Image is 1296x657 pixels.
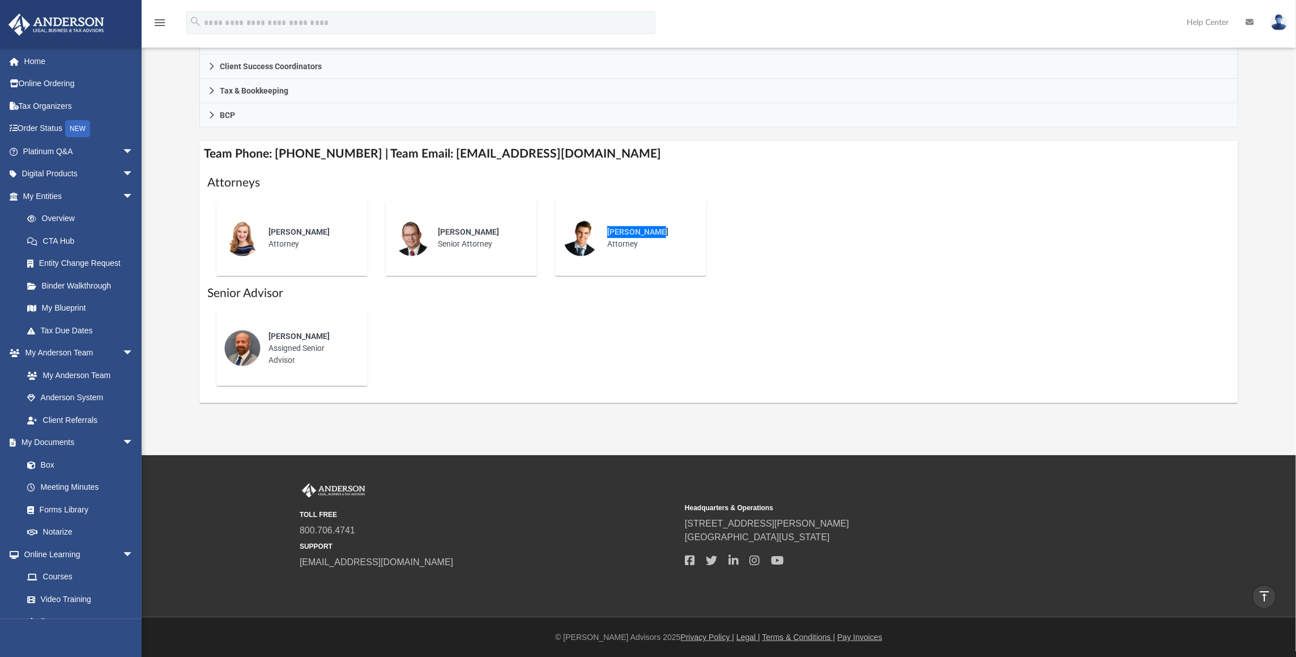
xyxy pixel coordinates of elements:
span: [PERSON_NAME] [268,332,330,341]
a: Meeting Minutes [16,476,145,499]
a: Notarize [16,521,145,544]
a: Entity Change Request [16,252,151,275]
a: Terms & Conditions | [762,633,835,642]
a: Video Training [16,588,139,611]
small: SUPPORT [300,541,677,552]
a: Courses [16,566,145,588]
span: arrow_drop_down [122,163,145,186]
a: Online Ordering [8,73,151,95]
span: arrow_drop_down [122,185,145,208]
span: arrow_drop_down [122,342,145,365]
h1: Senior Advisor [207,285,1230,302]
img: User Pic [1271,14,1288,31]
span: arrow_drop_down [122,140,145,163]
small: Headquarters & Operations [685,503,1062,513]
a: [EMAIL_ADDRESS][DOMAIN_NAME] [300,557,453,567]
a: CTA Hub [16,230,151,252]
i: search [189,15,202,28]
div: © [PERSON_NAME] Advisors 2025 [142,631,1296,643]
a: BCP [199,103,1238,128]
a: My Entitiesarrow_drop_down [8,185,151,207]
a: Online Learningarrow_drop_down [8,543,145,566]
a: Anderson System [16,387,145,409]
span: [PERSON_NAME] [607,227,668,236]
a: Overview [16,207,151,230]
div: Attorney [261,218,360,258]
a: Digital Productsarrow_drop_down [8,163,151,185]
div: NEW [65,120,90,137]
a: Binder Walkthrough [16,274,151,297]
span: BCP [220,111,235,119]
a: Pay Invoices [837,633,882,642]
a: My Anderson Teamarrow_drop_down [8,342,145,364]
a: Home [8,50,151,73]
small: TOLL FREE [300,510,677,520]
a: Forms Library [16,498,139,521]
a: My Anderson Team [16,364,139,387]
a: Order StatusNEW [8,117,151,141]
span: Tax & Bookkeeping [220,87,288,95]
a: 800.706.4741 [300,525,355,535]
a: My Documentsarrow_drop_down [8,431,145,454]
i: menu [153,16,167,29]
img: thumbnail [394,220,430,256]
h1: Attorneys [207,175,1230,191]
span: Client Success Coordinators [220,62,322,70]
span: [PERSON_NAME] [268,227,330,236]
a: My Blueprint [16,297,145,320]
a: vertical_align_top [1252,585,1276,609]
a: Tax Organizers [8,95,151,117]
a: Platinum Q&Aarrow_drop_down [8,140,151,163]
span: arrow_drop_down [122,543,145,566]
a: [STREET_ADDRESS][PERSON_NAME] [685,519,849,528]
span: arrow_drop_down [122,431,145,455]
img: Anderson Advisors Platinum Portal [5,14,108,36]
a: Resources [16,611,145,633]
img: Anderson Advisors Platinum Portal [300,484,368,498]
a: Client Referrals [16,409,145,431]
a: Privacy Policy | [681,633,735,642]
a: Tax Due Dates [16,319,151,342]
a: Legal | [736,633,760,642]
div: Attorney [599,218,698,258]
h4: Team Phone: [PHONE_NUMBER] | Team Email: [EMAIL_ADDRESS][DOMAIN_NAME] [199,141,1238,167]
span: [PERSON_NAME] [438,227,499,236]
img: thumbnail [224,220,261,256]
a: Client Success Coordinators [199,54,1238,79]
div: Assigned Senior Advisor [261,323,360,374]
i: vertical_align_top [1257,590,1271,603]
a: [GEOGRAPHIC_DATA][US_STATE] [685,532,830,542]
a: Box [16,453,139,476]
img: thumbnail [563,220,599,256]
div: Senior Attorney [430,218,529,258]
img: thumbnail [224,330,261,366]
a: Tax & Bookkeeping [199,79,1238,103]
a: menu [153,22,167,29]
